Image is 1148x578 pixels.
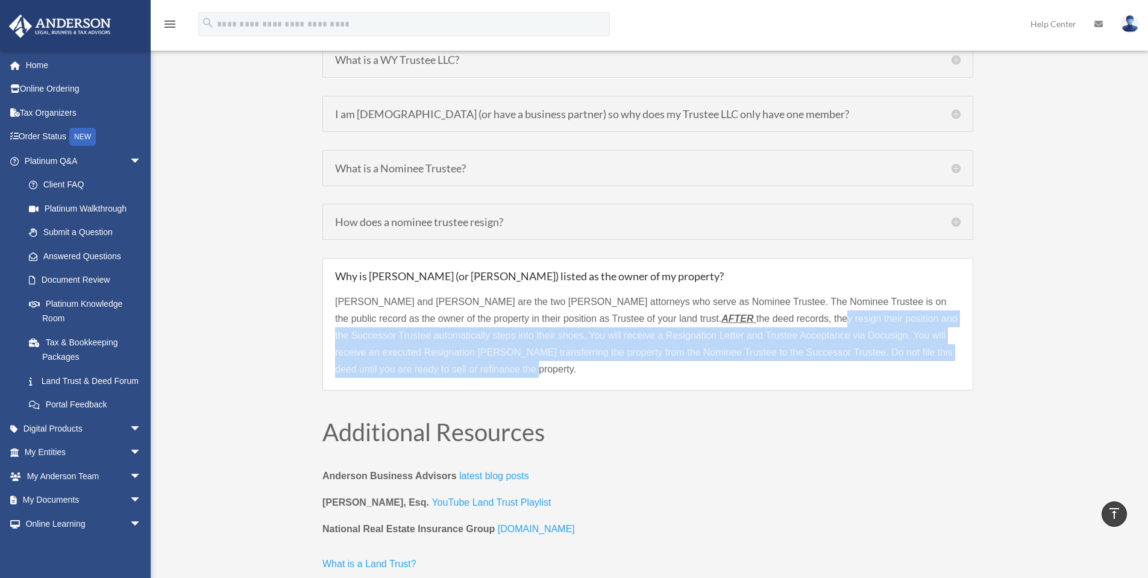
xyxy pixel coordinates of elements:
[17,393,160,417] a: Portal Feedback
[322,420,973,450] h2: Additional Resources
[130,488,154,513] span: arrow_drop_down
[431,497,551,514] a: YouTube Land Trust Playlist
[335,216,961,227] h5: How does a nominee trustee resign?
[8,101,160,125] a: Tax Organizers
[335,163,961,174] h5: What is a Nominee Trustee?
[8,441,160,465] a: My Entitiesarrow_drop_down
[322,524,495,534] b: National Real Estate Insurance Group
[8,536,160,560] a: Billingarrow_drop_down
[17,292,160,330] a: Platinum Knowledge Room
[8,149,160,173] a: Platinum Q&Aarrow_drop_down
[335,54,961,65] h5: What is a WY Trustee LLC?
[335,294,961,378] p: [PERSON_NAME] and [PERSON_NAME] are the two [PERSON_NAME] attorneys who serve as Nominee Trustee....
[17,369,154,393] a: Land Trust & Deed Forum
[8,125,160,149] a: Order StatusNEW
[8,416,160,441] a: Digital Productsarrow_drop_down
[201,16,215,30] i: search
[8,53,160,77] a: Home
[322,559,416,569] span: What is a Land Trust?
[130,416,154,441] span: arrow_drop_down
[721,313,753,324] strong: AFTER
[459,471,529,487] a: latest blog posts
[322,559,416,575] a: What is a Land Trust?
[1121,15,1139,33] img: User Pic
[163,21,177,31] a: menu
[5,14,114,38] img: Anderson Advisors Platinum Portal
[1107,506,1121,521] i: vertical_align_top
[1102,501,1127,527] a: vertical_align_top
[130,441,154,465] span: arrow_drop_down
[130,464,154,489] span: arrow_drop_down
[335,271,961,281] h5: Why is [PERSON_NAME] (or [PERSON_NAME]) listed as the owner of my property?
[130,149,154,174] span: arrow_drop_down
[498,524,575,540] a: [DOMAIN_NAME]
[17,221,160,245] a: Submit a Question
[17,244,160,268] a: Answered Questions
[17,196,160,221] a: Platinum Walkthrough
[69,128,96,146] div: NEW
[17,173,160,197] a: Client FAQ
[8,488,160,512] a: My Documentsarrow_drop_down
[17,330,160,369] a: Tax & Bookkeeping Packages
[335,108,961,119] h5: I am [DEMOGRAPHIC_DATA] (or have a business partner) so why does my Trustee LLC only have one mem...
[8,464,160,488] a: My Anderson Teamarrow_drop_down
[8,512,160,536] a: Online Learningarrow_drop_down
[8,77,160,101] a: Online Ordering
[322,497,429,507] strong: [PERSON_NAME], Esq.
[17,268,160,292] a: Document Review
[130,512,154,536] span: arrow_drop_down
[130,536,154,561] span: arrow_drop_down
[163,17,177,31] i: menu
[322,471,457,481] b: Anderson Business Advisors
